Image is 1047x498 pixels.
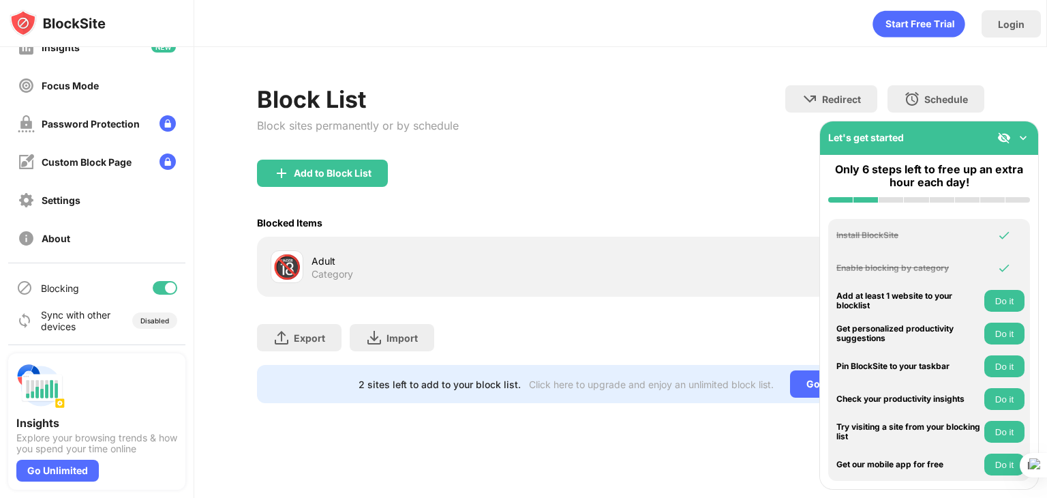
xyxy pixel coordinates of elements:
[984,454,1025,475] button: Do it
[257,119,459,132] div: Block sites permanently or by schedule
[822,93,861,105] div: Redirect
[924,93,968,105] div: Schedule
[16,416,177,430] div: Insights
[257,217,322,229] div: Blocked Items
[790,370,883,398] div: Go Unlimited
[997,261,1011,275] img: omni-check.svg
[386,332,418,344] div: Import
[984,323,1025,345] button: Do it
[836,422,981,442] div: Try visiting a site from your blocking list
[16,312,33,329] img: sync-icon.svg
[18,192,35,209] img: settings-off.svg
[10,10,106,37] img: logo-blocksite.svg
[984,290,1025,312] button: Do it
[312,254,620,268] div: Adult
[160,115,176,132] img: lock-menu.svg
[836,263,981,273] div: Enable blocking by category
[836,460,981,469] div: Get our mobile app for free
[984,355,1025,377] button: Do it
[42,42,80,53] div: Insights
[997,131,1011,145] img: eye-not-visible.svg
[16,460,99,482] div: Go Unlimited
[42,118,140,130] div: Password Protection
[836,291,981,311] div: Add at least 1 website to your blocklist
[160,153,176,170] img: lock-menu.svg
[41,282,79,294] div: Blocking
[998,18,1025,30] div: Login
[828,132,904,143] div: Let's get started
[828,163,1030,189] div: Only 6 steps left to free up an extra hour each day!
[984,388,1025,410] button: Do it
[42,233,70,244] div: About
[18,77,35,94] img: focus-off.svg
[273,253,301,281] div: 🔞
[836,324,981,344] div: Get personalized productivity suggestions
[140,317,169,325] div: Disabled
[18,153,35,171] img: customize-block-page-off.svg
[16,433,177,454] div: Explore your browsing trends & how you spend your time online
[42,194,80,206] div: Settings
[151,42,176,53] img: new-icon.svg
[16,280,33,296] img: blocking-icon.svg
[294,168,371,179] div: Add to Block List
[359,379,521,390] div: 2 sites left to add to your block list.
[18,115,35,132] img: password-protection-off.svg
[836,231,981,240] div: Install BlockSite
[18,230,35,247] img: about-off.svg
[294,332,325,344] div: Export
[1016,131,1030,145] img: omni-setup-toggle.svg
[16,362,65,411] img: push-insights.svg
[18,39,35,56] img: insights-off.svg
[312,268,353,280] div: Category
[42,80,99,91] div: Focus Mode
[257,85,459,113] div: Block List
[984,421,1025,443] button: Do it
[529,379,774,390] div: Click here to upgrade and enjoy an unlimited block list.
[836,394,981,404] div: Check your productivity insights
[997,229,1011,242] img: omni-check.svg
[872,10,965,38] div: animation
[41,309,111,332] div: Sync with other devices
[42,156,132,168] div: Custom Block Page
[836,362,981,371] div: Pin BlockSite to your taskbar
